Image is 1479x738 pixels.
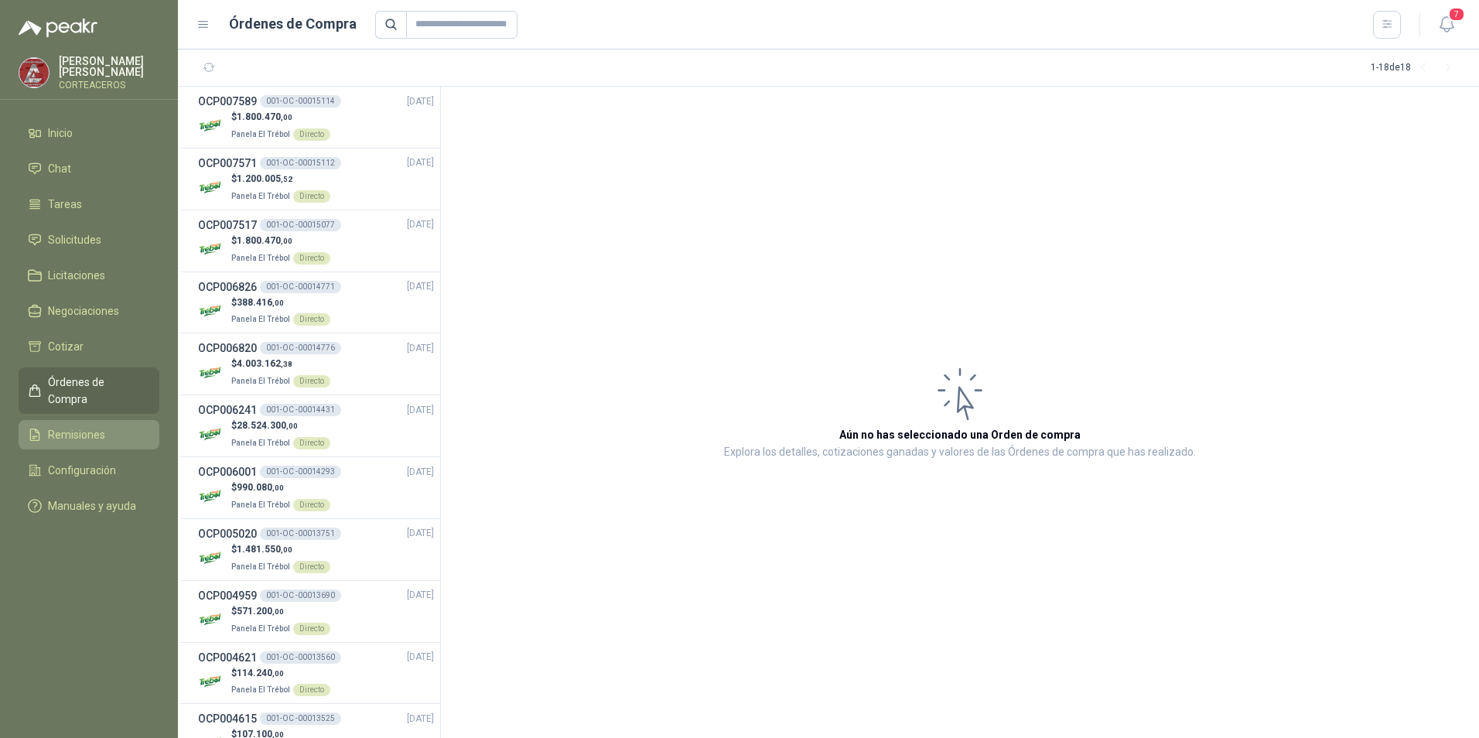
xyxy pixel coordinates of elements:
p: Explora los detalles, cotizaciones ganadas y valores de las Órdenes de compra que has realizado. [724,443,1196,462]
span: ,00 [281,545,292,554]
span: Manuales y ayuda [48,497,136,514]
span: Panela El Trébol [231,377,290,385]
button: 7 [1433,11,1460,39]
p: $ [231,419,330,433]
h3: OCP006820 [198,340,257,357]
span: 7 [1448,7,1465,22]
span: Cotizar [48,338,84,355]
span: Panela El Trébol [231,624,290,633]
p: $ [231,357,330,371]
a: Manuales y ayuda [19,491,159,521]
span: Órdenes de Compra [48,374,145,408]
h3: OCP007571 [198,155,257,172]
a: Licitaciones [19,261,159,290]
span: [DATE] [407,94,434,109]
a: OCP007517001-OC -00015077[DATE] Company Logo$1.800.470,00Panela El TrébolDirecto [198,217,434,265]
img: Company Logo [198,545,225,572]
span: ,00 [272,669,284,678]
p: $ [231,234,330,248]
div: 001-OC -00015077 [260,219,341,231]
div: 001-OC -00013751 [260,528,341,540]
span: [DATE] [407,403,434,418]
span: Panela El Trébol [231,439,290,447]
div: Directo [293,128,330,141]
div: Directo [293,313,330,326]
div: 001-OC -00014771 [260,281,341,293]
div: 001-OC -00014776 [260,342,341,354]
p: $ [231,480,330,495]
div: Directo [293,190,330,203]
span: 1.481.550 [237,544,292,555]
h3: OCP006826 [198,278,257,296]
span: 28.524.300 [237,420,298,431]
a: OCP005020001-OC -00013751[DATE] Company Logo$1.481.550,00Panela El TrébolDirecto [198,525,434,574]
span: [DATE] [407,588,434,603]
div: 001-OC -00014293 [260,466,341,478]
h3: OCP005020 [198,525,257,542]
div: Directo [293,252,330,265]
img: Company Logo [198,297,225,324]
div: Directo [293,561,330,573]
p: $ [231,296,330,310]
a: OCP007589001-OC -00015114[DATE] Company Logo$1.800.470,00Panela El TrébolDirecto [198,93,434,142]
a: Inicio [19,118,159,148]
span: Configuración [48,462,116,479]
img: Logo peakr [19,19,97,37]
div: 001-OC -00015114 [260,95,341,108]
span: [DATE] [407,465,434,480]
p: $ [231,110,330,125]
h3: OCP006241 [198,401,257,419]
a: OCP004621001-OC -00013560[DATE] Company Logo$114.240,00Panela El TrébolDirecto [198,649,434,698]
span: ,00 [286,422,298,430]
span: Chat [48,160,71,177]
div: 1 - 18 de 18 [1371,56,1460,80]
a: OCP006820001-OC -00014776[DATE] Company Logo$4.003.162,38Panela El TrébolDirecto [198,340,434,388]
h3: OCP004621 [198,649,257,666]
span: 1.800.470 [237,235,292,246]
h3: OCP007589 [198,93,257,110]
span: [DATE] [407,155,434,170]
p: [PERSON_NAME] [PERSON_NAME] [59,56,159,77]
h3: OCP004615 [198,710,257,727]
img: Company Logo [198,359,225,386]
a: OCP007571001-OC -00015112[DATE] Company Logo$1.200.005,52Panela El TrébolDirecto [198,155,434,203]
a: OCP006826001-OC -00014771[DATE] Company Logo$388.416,00Panela El TrébolDirecto [198,278,434,327]
a: Cotizar [19,332,159,361]
span: [DATE] [407,279,434,294]
span: 1.200.005 [237,173,292,184]
img: Company Logo [198,668,225,695]
img: Company Logo [198,483,225,510]
p: CORTEACEROS [59,80,159,90]
span: ,00 [281,113,292,121]
img: Company Logo [198,421,225,448]
span: [DATE] [407,526,434,541]
span: ,00 [272,483,284,492]
div: Directo [293,375,330,388]
span: ,52 [281,175,292,183]
span: 990.080 [237,482,284,493]
img: Company Logo [19,58,49,87]
img: Company Logo [198,236,225,263]
a: Solicitudes [19,225,159,255]
h3: OCP006001 [198,463,257,480]
span: 388.416 [237,297,284,308]
span: Panela El Trébol [231,501,290,509]
span: Panela El Trébol [231,562,290,571]
h1: Órdenes de Compra [229,13,357,35]
div: Directo [293,499,330,511]
a: Remisiones [19,420,159,449]
p: $ [231,172,330,186]
div: Directo [293,684,330,696]
img: Company Logo [198,606,225,634]
span: 4.003.162 [237,358,292,369]
span: ,00 [272,299,284,307]
div: Directo [293,437,330,449]
div: 001-OC -00013690 [260,589,341,602]
span: ,38 [281,360,292,368]
span: 1.800.470 [237,111,292,122]
a: Órdenes de Compra [19,367,159,414]
span: [DATE] [407,712,434,726]
span: 114.240 [237,668,284,678]
h3: OCP004959 [198,587,257,604]
span: Panela El Trébol [231,130,290,138]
